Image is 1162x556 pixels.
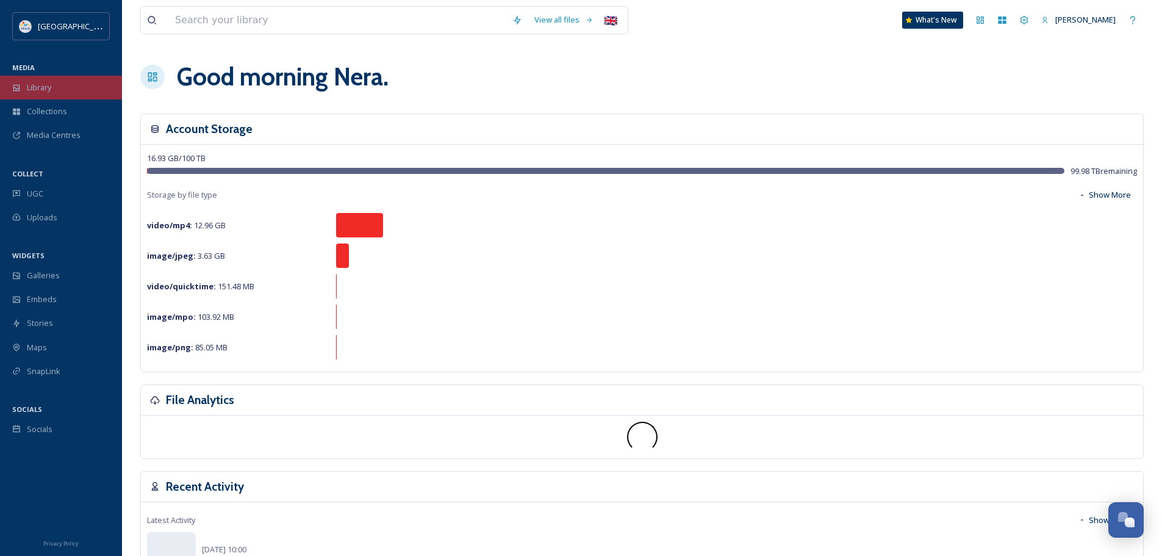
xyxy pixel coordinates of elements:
[147,220,226,231] span: 12.96 GB
[27,270,60,281] span: Galleries
[1071,165,1137,177] span: 99.98 TB remaining
[177,59,389,95] h1: Good morning Nera .
[147,342,228,353] span: 85.05 MB
[166,120,253,138] h3: Account Storage
[169,7,506,34] input: Search your library
[147,189,217,201] span: Storage by file type
[147,281,254,292] span: 151.48 MB
[12,405,42,414] span: SOCIALS
[147,281,216,292] strong: video/quicktime :
[27,129,81,141] span: Media Centres
[147,342,193,353] strong: image/png :
[147,514,195,526] span: Latest Activity
[147,220,192,231] strong: video/mp4 :
[43,535,79,550] a: Privacy Policy
[12,63,35,72] span: MEDIA
[147,311,234,322] span: 103.92 MB
[12,251,45,260] span: WIDGETS
[1055,14,1116,25] span: [PERSON_NAME]
[27,188,43,200] span: UGC
[902,12,963,29] a: What's New
[1072,183,1137,207] button: Show More
[20,20,32,32] img: HTZ_logo_EN.svg
[147,250,196,261] strong: image/jpeg :
[27,212,57,223] span: Uploads
[528,8,600,32] a: View all files
[147,250,225,261] span: 3.63 GB
[147,153,206,164] span: 16.93 GB / 100 TB
[166,391,234,409] h3: File Analytics
[27,294,57,305] span: Embeds
[27,317,53,329] span: Stories
[27,424,52,435] span: Socials
[202,544,246,555] span: [DATE] 10:00
[166,478,244,496] h3: Recent Activity
[27,342,47,353] span: Maps
[1108,502,1144,538] button: Open Chat
[1035,8,1122,32] a: [PERSON_NAME]
[147,311,196,322] strong: image/mpo :
[1072,508,1137,532] button: Show More
[38,20,115,32] span: [GEOGRAPHIC_DATA]
[27,366,60,377] span: SnapLink
[27,106,67,117] span: Collections
[600,9,622,31] div: 🇬🇧
[12,169,43,178] span: COLLECT
[43,540,79,547] span: Privacy Policy
[27,82,51,93] span: Library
